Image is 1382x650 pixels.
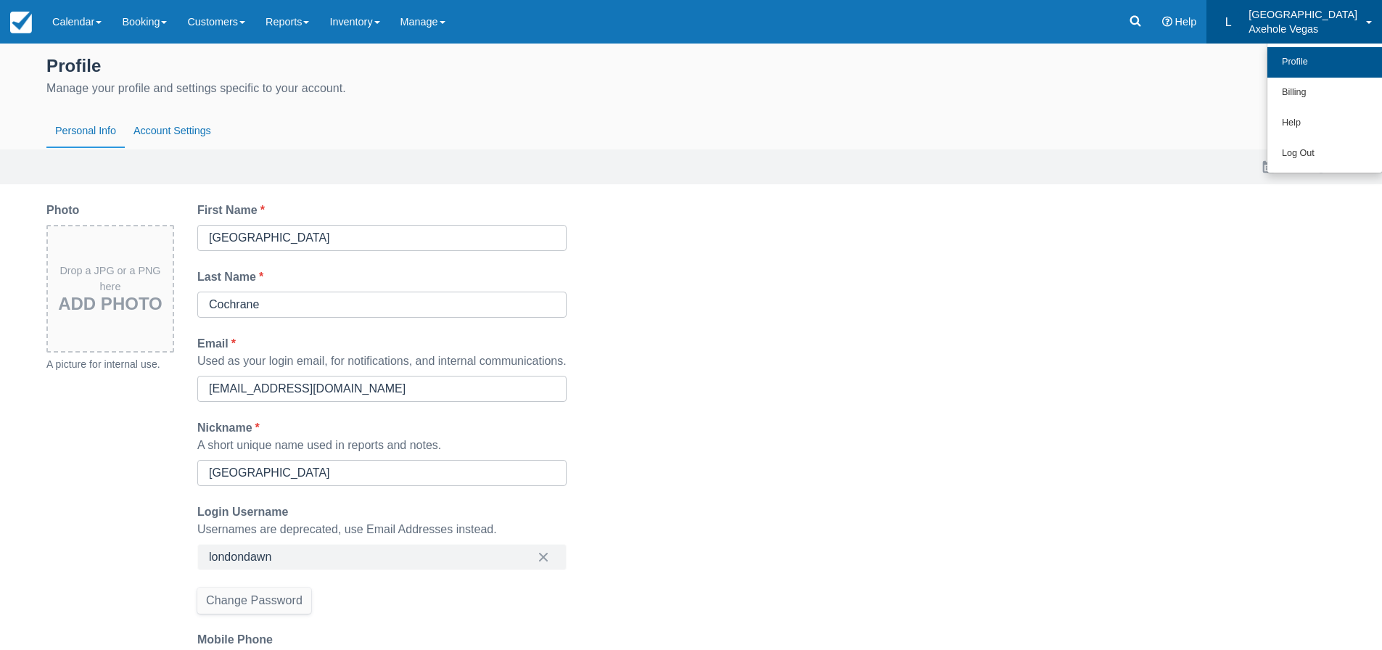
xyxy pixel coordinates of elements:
a: Help [1267,108,1382,139]
div: A picture for internal use. [46,355,174,373]
div: L [1217,11,1240,34]
p: Axehole Vegas [1249,22,1357,36]
a: Billing [1267,78,1382,108]
label: Nickname [197,419,266,437]
span: Help [1175,16,1197,28]
label: Login Username [197,503,294,521]
div: Usernames are deprecated, use Email Addresses instead. [197,521,567,538]
label: Photo [46,202,85,219]
label: Email [197,335,242,353]
img: checkfront-main-nav-mini-logo.png [10,12,32,33]
div: Profile [46,52,1336,77]
button: Personal Info [46,115,125,148]
i: Help [1162,17,1172,27]
a: Log Out [1267,139,1382,169]
h3: Add Photo [54,295,167,313]
a: Profile [1267,47,1382,78]
p: [GEOGRAPHIC_DATA] [1249,7,1357,22]
div: A short unique name used in reports and notes. [197,437,567,454]
label: Last Name [197,268,269,286]
div: Drop a JPG or a PNG here [48,263,173,314]
button: Account Settings [125,115,220,148]
label: First Name [197,202,271,219]
div: Manage your profile and settings specific to your account. [46,80,1336,97]
span: Used as your login email, for notifications, and internal communications. [197,355,567,367]
button: Change Password [197,588,311,614]
label: Mobile Phone [197,631,279,649]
